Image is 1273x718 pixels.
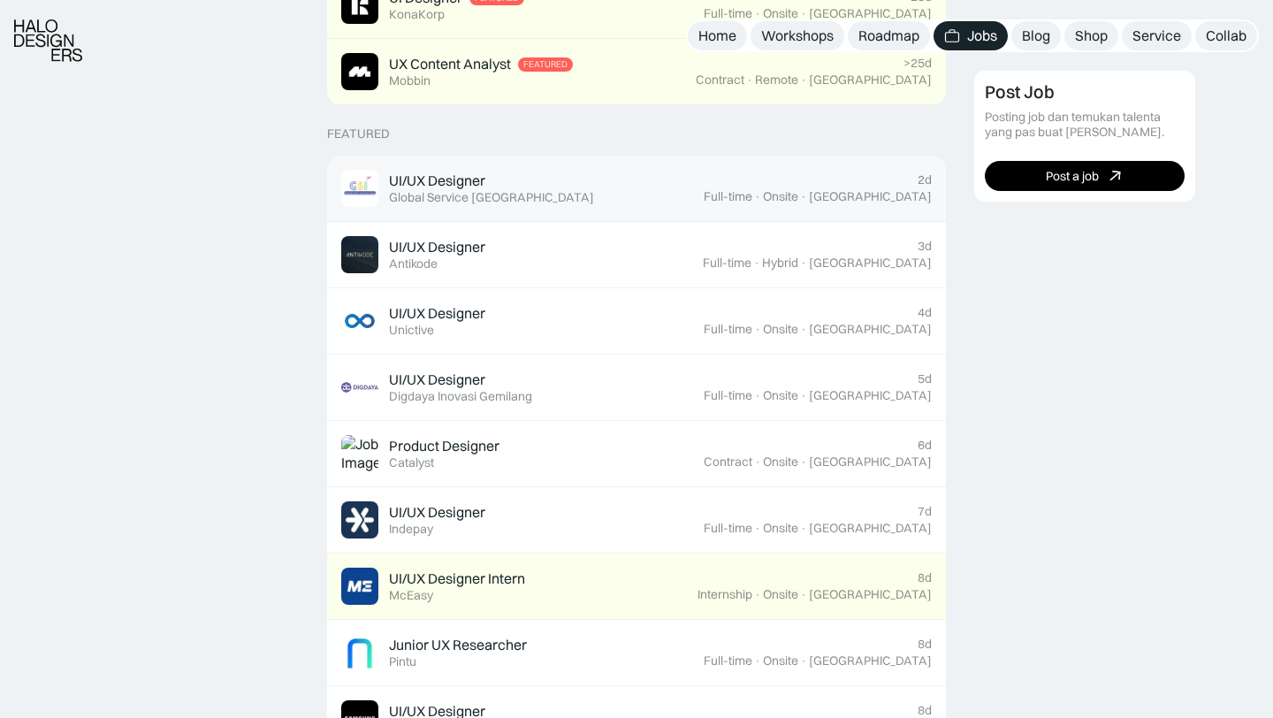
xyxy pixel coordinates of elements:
[704,6,752,21] div: Full-time
[754,454,761,470] div: ·
[918,172,932,187] div: 2d
[754,6,761,21] div: ·
[389,304,485,323] div: UI/UX Designer
[389,503,485,522] div: UI/UX Designer
[327,156,946,222] a: Job ImageUI/UX DesignerGlobal Service [GEOGRAPHIC_DATA]2dFull-time·Onsite·[GEOGRAPHIC_DATA]
[389,172,485,190] div: UI/UX Designer
[1075,27,1108,45] div: Shop
[848,21,930,50] a: Roadmap
[1064,21,1118,50] a: Shop
[903,56,932,71] div: >25d
[754,189,761,204] div: ·
[918,703,932,718] div: 8d
[754,322,761,337] div: ·
[389,636,527,654] div: Junior UX Researcher
[800,189,807,204] div: ·
[389,190,594,205] div: Global Service [GEOGRAPHIC_DATA]
[696,73,744,88] div: Contract
[1122,21,1192,50] a: Service
[1206,27,1246,45] div: Collab
[918,637,932,652] div: 8d
[341,435,378,472] img: Job Image
[1011,21,1061,50] a: Blog
[327,222,946,288] a: Job ImageUI/UX DesignerAntikode3dFull-time·Hybrid·[GEOGRAPHIC_DATA]
[327,620,946,686] a: Job ImageJunior UX ResearcherPintu8dFull-time·Onsite·[GEOGRAPHIC_DATA]
[985,81,1055,103] div: Post Job
[389,73,431,88] div: Mobbin
[389,522,433,537] div: Indepay
[341,302,378,340] img: Job Image
[763,587,798,602] div: Onsite
[704,521,752,536] div: Full-time
[763,6,798,21] div: Onsite
[389,256,438,271] div: Antikode
[800,256,807,271] div: ·
[809,73,932,88] div: [GEOGRAPHIC_DATA]
[800,521,807,536] div: ·
[327,355,946,421] a: Job ImageUI/UX DesignerDigdaya Inovasi Gemilang5dFull-time·Onsite·[GEOGRAPHIC_DATA]
[809,256,932,271] div: [GEOGRAPHIC_DATA]
[327,126,390,141] div: Featured
[751,21,844,50] a: Workshops
[809,454,932,470] div: [GEOGRAPHIC_DATA]
[809,587,932,602] div: [GEOGRAPHIC_DATA]
[704,454,752,470] div: Contract
[800,653,807,668] div: ·
[703,256,751,271] div: Full-time
[763,521,798,536] div: Onsite
[967,27,997,45] div: Jobs
[763,653,798,668] div: Onsite
[688,21,747,50] a: Home
[389,437,499,455] div: Product Designer
[754,653,761,668] div: ·
[918,305,932,320] div: 4d
[327,39,946,105] a: Job ImageUX Content AnalystFeaturedMobbin>25dContract·Remote·[GEOGRAPHIC_DATA]
[697,587,752,602] div: Internship
[763,322,798,337] div: Onsite
[800,322,807,337] div: ·
[341,170,378,207] img: Job Image
[753,256,760,271] div: ·
[704,653,752,668] div: Full-time
[762,256,798,271] div: Hybrid
[1195,21,1257,50] a: Collab
[918,504,932,519] div: 7d
[327,288,946,355] a: Job ImageUI/UX DesignerUnictive4dFull-time·Onsite·[GEOGRAPHIC_DATA]
[918,239,932,254] div: 3d
[327,554,946,620] a: Job ImageUI/UX Designer InternMcEasy8dInternship·Onsite·[GEOGRAPHIC_DATA]
[934,21,1008,50] a: Jobs
[809,388,932,403] div: [GEOGRAPHIC_DATA]
[327,421,946,487] a: Job ImageProduct DesignerCatalyst6dContract·Onsite·[GEOGRAPHIC_DATA]
[763,454,798,470] div: Onsite
[763,388,798,403] div: Onsite
[809,6,932,21] div: [GEOGRAPHIC_DATA]
[800,587,807,602] div: ·
[389,7,445,22] div: KonaKorp
[341,634,378,671] img: Job Image
[389,654,416,669] div: Pintu
[341,501,378,538] img: Job Image
[341,236,378,273] img: Job Image
[754,388,761,403] div: ·
[341,369,378,406] img: Job Image
[985,161,1185,191] a: Post a job
[761,27,834,45] div: Workshops
[704,388,752,403] div: Full-time
[389,370,485,389] div: UI/UX Designer
[389,588,433,603] div: McEasy
[809,322,932,337] div: [GEOGRAPHIC_DATA]
[858,27,919,45] div: Roadmap
[809,653,932,668] div: [GEOGRAPHIC_DATA]
[755,73,798,88] div: Remote
[754,587,761,602] div: ·
[1022,27,1050,45] div: Blog
[341,53,378,90] img: Job Image
[389,389,532,404] div: Digdaya Inovasi Gemilang
[800,454,807,470] div: ·
[341,568,378,605] img: Job Image
[389,455,434,470] div: Catalyst
[985,110,1185,140] div: Posting job dan temukan talenta yang pas buat [PERSON_NAME].
[809,189,932,204] div: [GEOGRAPHIC_DATA]
[800,6,807,21] div: ·
[389,238,485,256] div: UI/UX Designer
